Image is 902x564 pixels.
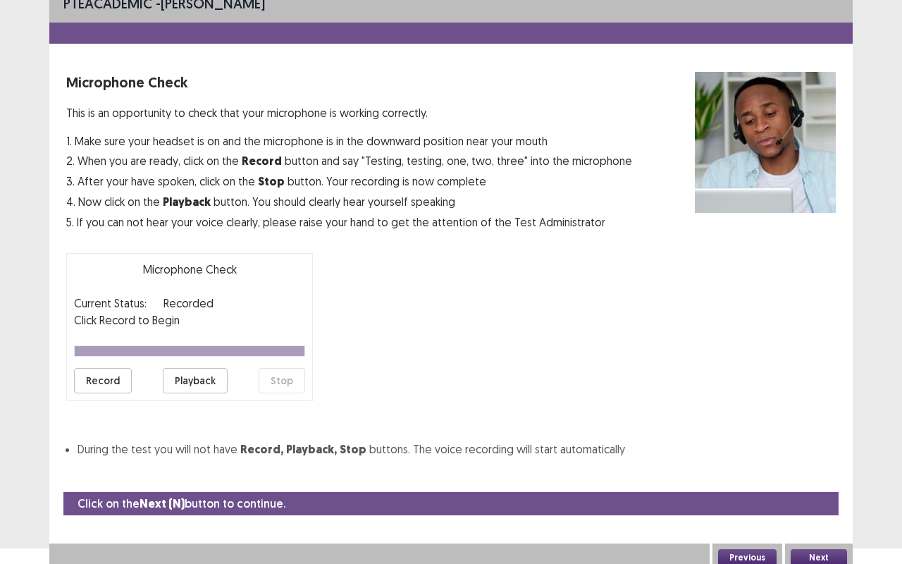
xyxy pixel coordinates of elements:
[140,496,185,511] strong: Next (N)
[66,214,632,231] p: 5. If you can not hear your voice clearly, please raise your hand to get the attention of the Tes...
[66,133,632,149] p: 1. Make sure your headset is on and the microphone is in the downward position near your mouth
[66,173,632,190] p: 3. After your have spoken, click on the button. Your recording is now complete
[163,368,228,393] button: Playback
[74,295,147,312] p: Current Status:
[242,154,282,168] strong: Record
[286,442,337,457] strong: Playback,
[74,312,305,329] p: Click Record to Begin
[66,193,632,211] p: 4. Now click on the button. You should clearly hear yourself speaking
[258,174,285,189] strong: Stop
[66,152,632,170] p: 2. When you are ready, click on the button and say "Testing, testing, one, two, three" into the m...
[66,104,632,121] p: This is an opportunity to check that your microphone is working correctly.
[74,368,132,393] button: Record
[259,368,305,393] button: Stop
[74,261,305,278] p: Microphone Check
[340,442,366,457] strong: Stop
[240,442,283,457] strong: Record,
[66,72,632,93] p: Microphone Check
[695,72,836,213] img: microphone check
[163,195,211,209] strong: Playback
[78,441,836,458] li: During the test you will not have buttons. The voice recording will start automatically
[78,495,285,513] p: Click on the button to continue.
[163,295,214,312] p: Recorded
